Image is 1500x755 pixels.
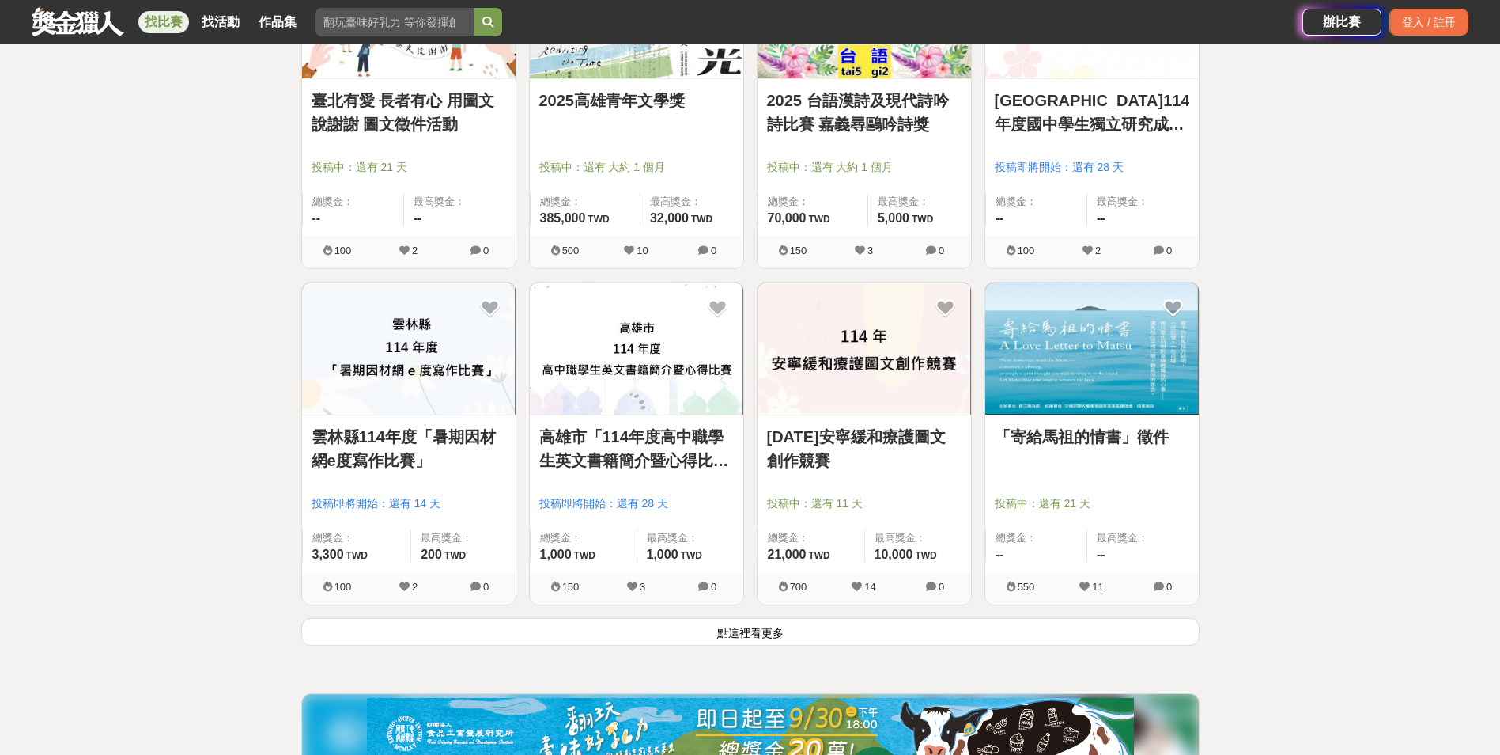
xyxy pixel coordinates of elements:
a: [GEOGRAPHIC_DATA]114年度國中學生獨立研究成果發表競賽 [995,89,1189,136]
a: Cover Image [758,283,971,415]
img: Cover Image [530,283,743,415]
span: TWD [912,214,933,225]
span: 0 [1166,245,1172,256]
span: 150 [790,245,807,256]
span: 總獎金： [996,194,1078,210]
span: 投稿中：還有 21 天 [312,159,506,176]
span: 最高獎金： [650,194,734,210]
span: 0 [939,581,944,593]
span: 550 [1018,581,1035,593]
span: TWD [681,550,702,561]
span: 3 [640,581,645,593]
span: TWD [808,550,829,561]
span: TWD [444,550,466,561]
span: 5,000 [878,211,909,225]
span: 總獎金： [768,194,858,210]
span: 1,000 [647,548,678,561]
div: 登入 / 註冊 [1389,9,1468,36]
span: 150 [562,581,580,593]
img: Cover Image [302,283,516,415]
a: 臺北有愛 長者有心 用圖文說謝謝 圖文徵件活動 [312,89,506,136]
span: 最高獎金： [647,530,734,546]
span: 11 [1092,581,1103,593]
a: Cover Image [530,283,743,415]
span: 200 [421,548,442,561]
span: TWD [346,550,368,561]
span: TWD [574,550,595,561]
a: 2025 台語漢詩及現代詩吟詩比賽 嘉義尋鷗吟詩獎 [767,89,962,136]
a: 雲林縣114年度「暑期因材網e度寫作比賽」 [312,425,506,472]
a: 作品集 [252,11,303,33]
span: 700 [790,581,807,593]
span: 32,000 [650,211,689,225]
span: 100 [334,245,352,256]
span: 投稿中：還有 11 天 [767,495,962,512]
img: Cover Image [985,283,1199,415]
a: 2025高雄青年文學獎 [539,89,734,112]
a: Cover Image [302,283,516,415]
span: -- [1097,548,1105,561]
a: [DATE]安寧緩和療護圖文創作競賽 [767,425,962,472]
span: 100 [334,581,352,593]
span: 1,000 [540,548,572,561]
a: 找活動 [195,11,246,33]
span: -- [996,548,1004,561]
span: 0 [483,245,489,256]
span: 最高獎金： [414,194,506,210]
span: 0 [939,245,944,256]
span: 2 [1095,245,1101,256]
span: 投稿中：還有 大約 1 個月 [539,159,734,176]
span: 投稿即將開始：還有 14 天 [312,495,506,512]
span: TWD [691,214,712,225]
a: 「寄給馬祖的情書」徵件 [995,425,1189,449]
span: -- [414,211,422,225]
span: 10,000 [875,548,913,561]
span: 最高獎金： [1097,194,1189,210]
span: 投稿即將開始：還有 28 天 [995,159,1189,176]
input: 翻玩臺味好乳力 等你發揮創意！ [315,8,474,36]
span: 10 [637,245,648,256]
span: 14 [864,581,875,593]
span: -- [996,211,1004,225]
span: 最高獎金： [878,194,962,210]
button: 點這裡看更多 [301,618,1200,646]
span: 投稿中：還有 大約 1 個月 [767,159,962,176]
span: 投稿中：還有 21 天 [995,495,1189,512]
span: TWD [588,214,609,225]
a: 高雄市「114年度高中職學生英文書籍簡介暨心得比賽」 [539,425,734,472]
span: 總獎金： [540,530,627,546]
span: 最高獎金： [1097,530,1189,546]
span: 投稿即將開始：還有 28 天 [539,495,734,512]
span: 2 [412,245,418,256]
span: 總獎金： [540,194,630,210]
a: 辦比賽 [1302,9,1381,36]
span: TWD [915,550,936,561]
span: 最高獎金： [875,530,962,546]
span: 0 [1166,581,1172,593]
span: 500 [562,245,580,256]
span: 385,000 [540,211,586,225]
span: 總獎金： [312,194,395,210]
span: 0 [711,581,716,593]
span: 最高獎金： [421,530,505,546]
span: 0 [711,245,716,256]
span: 70,000 [768,211,807,225]
span: 100 [1018,245,1035,256]
span: 總獎金： [768,530,855,546]
img: Cover Image [758,283,971,415]
a: Cover Image [985,283,1199,415]
span: 總獎金： [312,530,402,546]
span: TWD [808,214,829,225]
span: 3,300 [312,548,344,561]
span: 總獎金： [996,530,1078,546]
span: 3 [867,245,873,256]
span: 0 [483,581,489,593]
a: 找比賽 [138,11,189,33]
span: -- [312,211,321,225]
span: -- [1097,211,1105,225]
span: 2 [412,581,418,593]
span: 21,000 [768,548,807,561]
